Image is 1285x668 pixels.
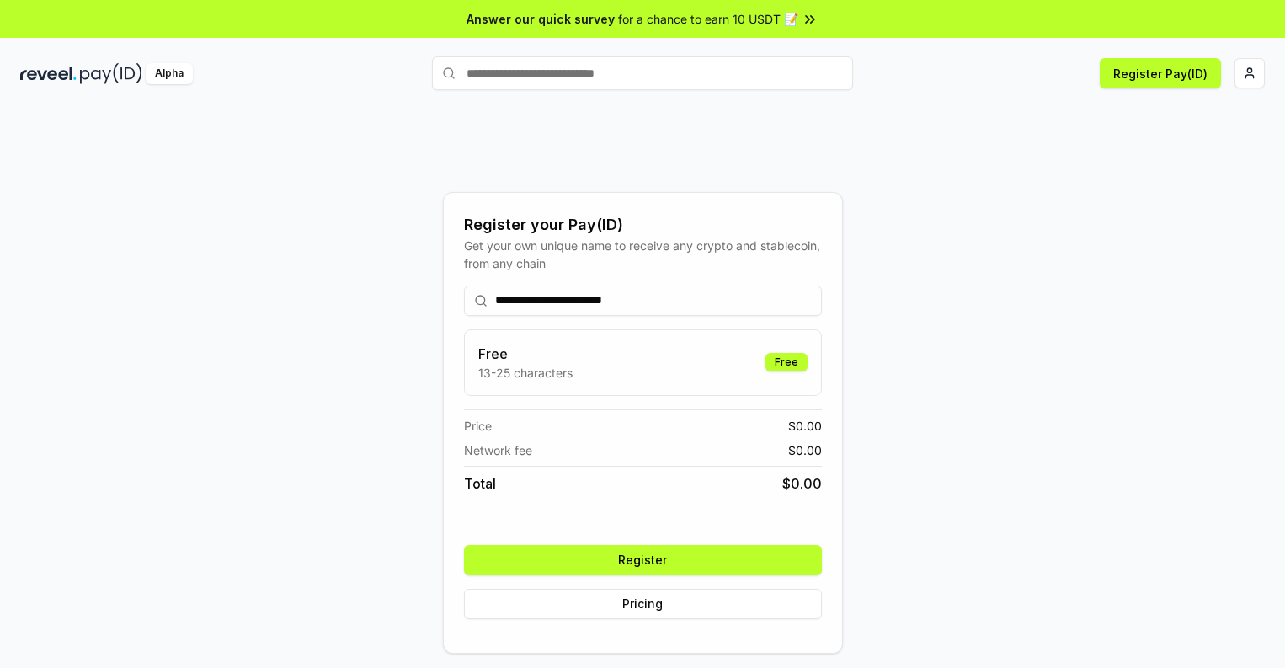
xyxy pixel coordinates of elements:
[467,10,615,28] span: Answer our quick survey
[464,417,492,435] span: Price
[464,589,822,619] button: Pricing
[765,353,808,371] div: Free
[464,441,532,459] span: Network fee
[146,63,193,84] div: Alpha
[1100,58,1221,88] button: Register Pay(ID)
[788,441,822,459] span: $ 0.00
[618,10,798,28] span: for a chance to earn 10 USDT 📝
[478,344,573,364] h3: Free
[788,417,822,435] span: $ 0.00
[464,473,496,494] span: Total
[464,545,822,575] button: Register
[464,213,822,237] div: Register your Pay(ID)
[464,237,822,272] div: Get your own unique name to receive any crypto and stablecoin, from any chain
[80,63,142,84] img: pay_id
[20,63,77,84] img: reveel_dark
[478,364,573,382] p: 13-25 characters
[782,473,822,494] span: $ 0.00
